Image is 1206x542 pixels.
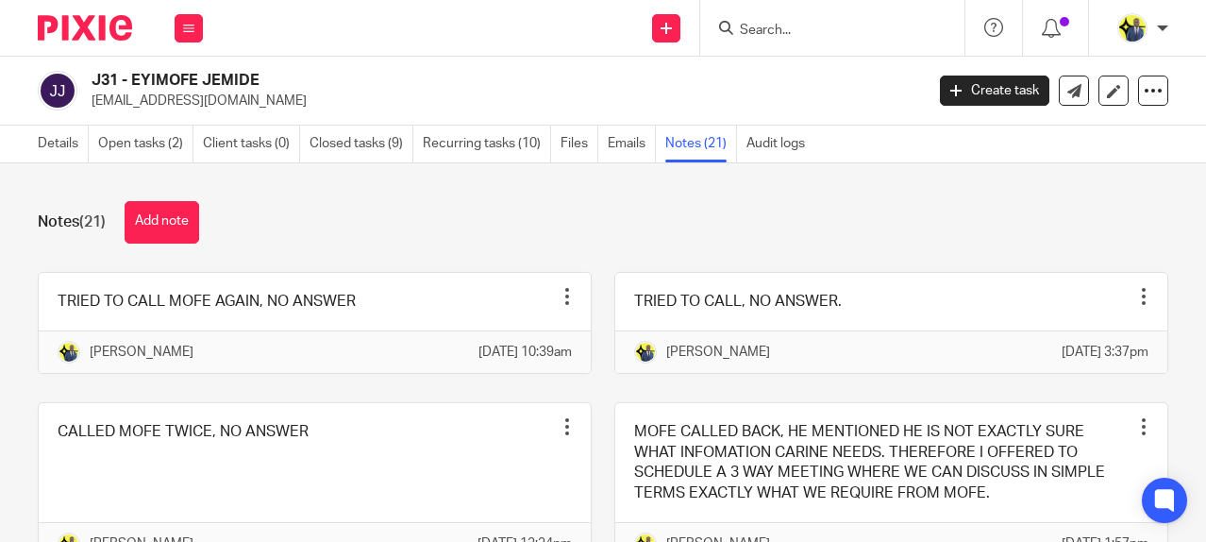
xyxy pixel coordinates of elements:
[940,76,1049,106] a: Create task
[92,71,747,91] h2: J31 - EYIMOFE JEMIDE
[1117,13,1147,43] img: Dennis-Starbridge.jpg
[90,343,193,362] p: [PERSON_NAME]
[203,126,300,162] a: Client tasks (0)
[38,212,106,232] h1: Notes
[38,126,89,162] a: Details
[634,341,657,364] img: Dennis-Starbridge.jpg
[92,92,912,110] p: [EMAIL_ADDRESS][DOMAIN_NAME]
[561,126,598,162] a: Files
[125,201,199,244] button: Add note
[79,214,106,229] span: (21)
[1062,343,1148,362] p: [DATE] 3:37pm
[608,126,656,162] a: Emails
[310,126,413,162] a: Closed tasks (9)
[423,126,551,162] a: Recurring tasks (10)
[665,126,737,162] a: Notes (21)
[98,126,193,162] a: Open tasks (2)
[746,126,814,162] a: Audit logs
[738,23,908,40] input: Search
[38,15,132,41] img: Pixie
[478,343,572,362] p: [DATE] 10:39am
[666,343,770,362] p: [PERSON_NAME]
[38,71,77,110] img: svg%3E
[58,341,80,364] img: Dennis-Starbridge.jpg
